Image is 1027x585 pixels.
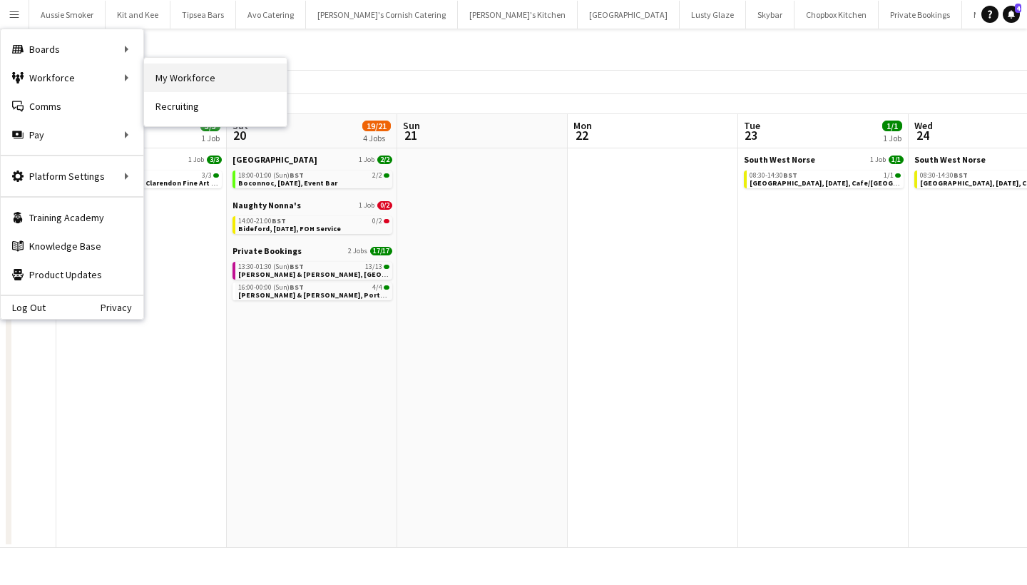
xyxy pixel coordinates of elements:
a: Recruiting [144,92,287,121]
span: 3/3 [213,173,219,178]
span: Naughty Nonna's [233,200,301,210]
button: [PERSON_NAME]'s Cornish Catering [306,1,458,29]
span: 1/1 [882,121,902,131]
a: [GEOGRAPHIC_DATA]1 Job2/2 [233,154,392,165]
span: 13:30-01:30 (Sun) [238,263,304,270]
span: 22 [571,127,592,143]
span: 14:00-21:00 [238,218,286,225]
span: 1 Job [359,156,374,164]
span: South West Norse [914,154,986,165]
span: Thomas & Katie, Portscatho, 20th September [238,290,431,300]
div: Pay [1,121,143,149]
span: 13/13 [365,263,382,270]
button: Aussie Smoker [29,1,106,29]
span: Boconnoc, 20th September, Event Bar [238,178,337,188]
span: Wed [914,119,933,132]
span: 2/2 [372,172,382,179]
span: Mon [573,119,592,132]
a: Privacy [101,302,143,313]
a: 18:00-01:00 (Sun)BST2/2Boconnoc, [DATE], Event Bar [238,171,389,187]
span: 21 [401,127,420,143]
a: 4 [1003,6,1020,23]
a: Log Out [1,302,46,313]
span: BST [954,171,968,180]
a: South West Norse1 Job1/1 [744,154,904,165]
span: 3/3 [202,172,212,179]
div: South West Norse1 Job1/108:30-14:30BST1/1[GEOGRAPHIC_DATA], [DATE], Cafe/[GEOGRAPHIC_DATA] (SW No... [744,154,904,191]
span: 16:00-00:00 (Sun) [238,284,304,291]
div: Naughty Nonna's1 Job0/214:00-21:00BST0/2Bideford, [DATE], FOH Service [233,200,392,245]
div: [GEOGRAPHIC_DATA]1 Job2/218:00-01:00 (Sun)BST2/2Boconnoc, [DATE], Event Bar [233,154,392,200]
span: 0/2 [372,218,382,225]
button: Lusty Glaze [680,1,746,29]
div: 1 Job [883,133,901,143]
span: Tom & Arabella, East Pennard, 20th September [238,270,462,279]
span: 24 [912,127,933,143]
span: 1 Job [870,156,886,164]
span: BST [783,171,797,180]
span: 3/3 [207,156,222,164]
div: Workforce [1,63,143,92]
span: Bideford, 20th September, FOH Service [238,224,341,233]
span: BST [290,171,304,180]
span: 1 Job [359,201,374,210]
span: 2/2 [377,156,392,164]
div: 1 Job [201,133,220,143]
span: 1 Job [188,156,204,164]
span: 1/1 [895,173,901,178]
span: Exeter, 23rd September, Cafe/Barista (SW Norse) [750,178,981,188]
span: 4/4 [384,285,389,290]
span: 1/1 [884,172,894,179]
span: BST [272,216,286,225]
button: Private Bookings [879,1,962,29]
button: Tipsea Bars [170,1,236,29]
span: Art Exhibition, 19th September, Clarendon Fine Art Truro [68,178,231,188]
span: 0/2 [377,201,392,210]
span: BST [290,283,304,292]
div: Private Bookings2 Jobs17/1713:30-01:30 (Sun)BST13/13[PERSON_NAME] & [PERSON_NAME], [GEOGRAPHIC_DA... [233,245,392,303]
div: 4 Jobs [363,133,390,143]
a: Product Updates [1,260,143,289]
span: BST [290,262,304,271]
span: Tue [744,119,760,132]
button: Skybar [746,1,794,29]
button: [PERSON_NAME]'s Kitchen [458,1,578,29]
span: Sun [403,119,420,132]
span: 17/17 [370,247,392,255]
a: Comms [1,92,143,121]
span: 2 Jobs [348,247,367,255]
span: 08:30-14:30 [920,172,968,179]
a: 14:00-21:00BST0/2Bideford, [DATE], FOH Service [238,216,389,233]
span: Private Bookings [233,245,302,256]
span: 4 [1015,4,1021,13]
span: 18:00-01:00 (Sun) [238,172,304,179]
span: 08:30-14:30 [750,172,797,179]
span: 23 [742,127,760,143]
span: 4/4 [372,284,382,291]
a: Private Bookings2 Jobs17/17 [233,245,392,256]
button: [GEOGRAPHIC_DATA] [578,1,680,29]
div: Platform Settings [1,162,143,190]
a: 13:30-01:30 (Sun)BST13/13[PERSON_NAME] & [PERSON_NAME], [GEOGRAPHIC_DATA], [DATE] [238,262,389,278]
a: My Workforce [144,63,287,92]
span: 13/13 [384,265,389,269]
button: Chopbox Kitchen [794,1,879,29]
span: Boconnoc House [233,154,317,165]
button: Avo Catering [236,1,306,29]
span: South West Norse [744,154,815,165]
a: Training Academy [1,203,143,232]
a: Naughty Nonna's1 Job0/2 [233,200,392,210]
a: 16:00-00:00 (Sun)BST4/4[PERSON_NAME] & [PERSON_NAME], Portscatho, [DATE] [238,283,389,299]
span: 2/2 [384,173,389,178]
span: 1/1 [889,156,904,164]
div: Boards [1,35,143,63]
a: Knowledge Base [1,232,143,260]
a: 08:30-14:30BST1/1[GEOGRAPHIC_DATA], [DATE], Cafe/[GEOGRAPHIC_DATA] (SW Norse) [750,171,901,187]
button: Kit and Kee [106,1,170,29]
span: 20 [230,127,248,143]
span: 0/2 [384,219,389,223]
span: 19/21 [362,121,391,131]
